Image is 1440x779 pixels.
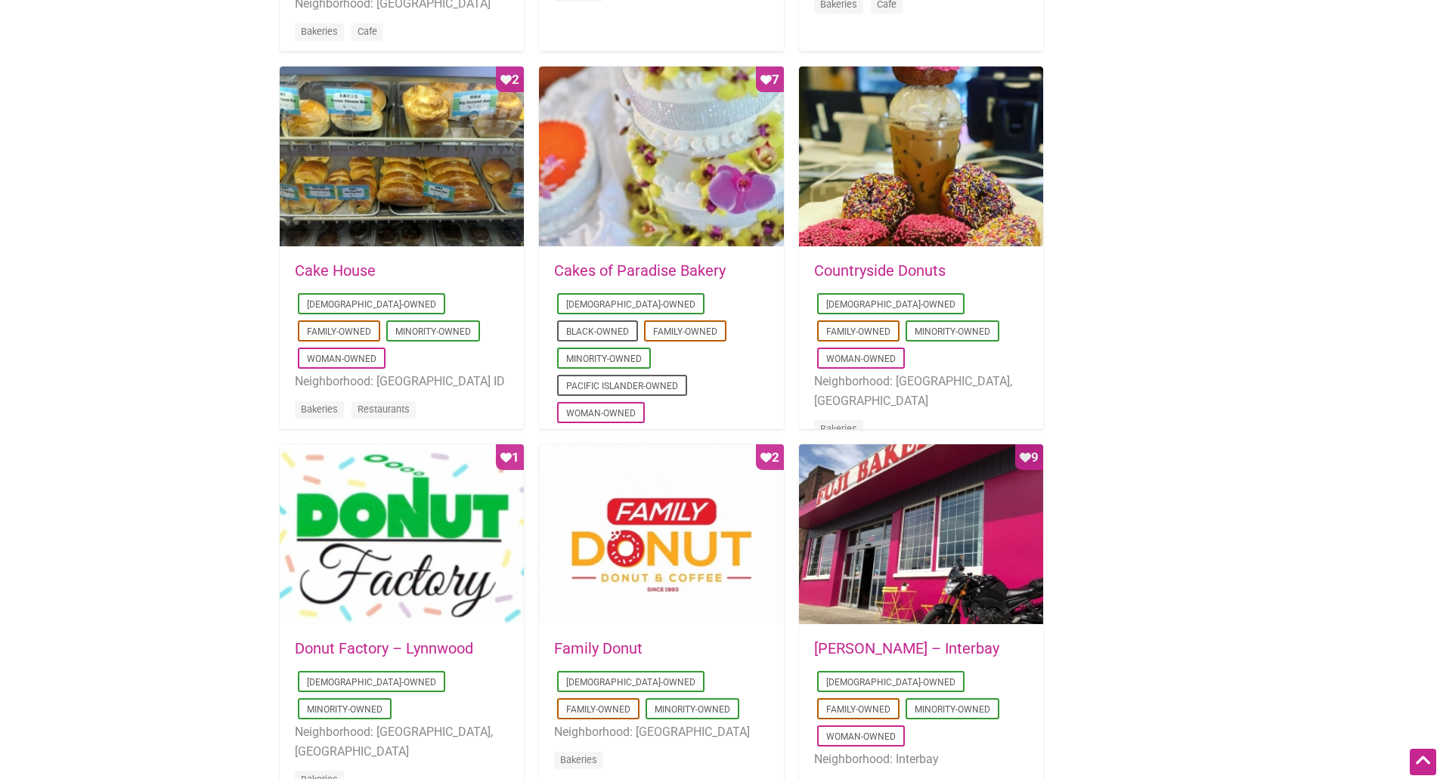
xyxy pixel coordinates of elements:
a: Cakes of Paradise Bakery [554,261,726,280]
a: Family-Owned [826,704,890,715]
a: Cafe [358,26,377,37]
a: Countryside Donuts [814,261,946,280]
a: [DEMOGRAPHIC_DATA]-Owned [826,299,955,310]
a: Minority-Owned [566,354,642,364]
li: Neighborhood: Interbay [814,750,1028,769]
div: Scroll Back to Top [1410,749,1436,775]
a: [PERSON_NAME] – Interbay [814,639,999,657]
li: Neighborhood: [GEOGRAPHIC_DATA] [554,426,768,446]
a: Pacific Islander-Owned [566,381,678,391]
a: [DEMOGRAPHIC_DATA]-Owned [826,677,955,688]
a: Minority-Owned [915,704,990,715]
a: Family-Owned [307,326,371,337]
li: Neighborhood: [GEOGRAPHIC_DATA], [GEOGRAPHIC_DATA] [814,372,1028,410]
a: Minority-Owned [307,704,382,715]
a: Family-Owned [826,326,890,337]
a: Family-Owned [653,326,717,337]
a: [DEMOGRAPHIC_DATA]-Owned [307,299,436,310]
a: Woman-Owned [826,731,896,742]
a: Donut Factory – Lynnwood [295,639,473,657]
li: Neighborhood: [GEOGRAPHIC_DATA] ID [295,372,509,391]
a: Restaurants [358,403,410,415]
a: Black-Owned [566,326,629,337]
a: Woman-Owned [307,354,376,364]
a: Woman-Owned [826,354,896,364]
a: Family-Owned [566,704,630,715]
a: Minority-Owned [655,704,730,715]
a: Cake House [295,261,376,280]
a: [DEMOGRAPHIC_DATA]-Owned [566,299,695,310]
a: Bakeries [301,26,338,37]
li: Neighborhood: [GEOGRAPHIC_DATA], [GEOGRAPHIC_DATA] [295,722,509,761]
a: Bakeries [301,403,338,415]
a: Minority-Owned [395,326,471,337]
a: Family Donut [554,639,643,657]
a: Bakeries [820,423,857,434]
li: Neighborhood: [GEOGRAPHIC_DATA] [554,722,768,742]
a: [DEMOGRAPHIC_DATA]-Owned [307,677,436,688]
a: [DEMOGRAPHIC_DATA]-Owned [566,677,695,688]
a: Bakeries [560,754,597,765]
a: Minority-Owned [915,326,990,337]
a: Woman-Owned [566,408,636,419]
